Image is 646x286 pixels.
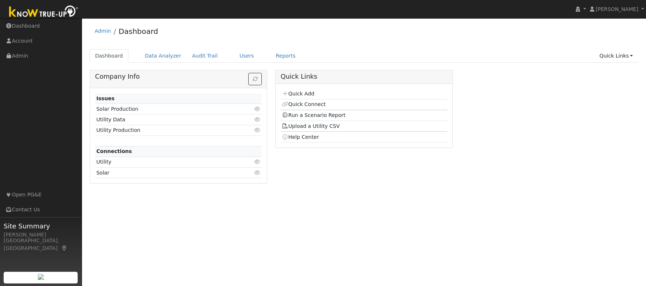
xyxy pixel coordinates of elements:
a: Quick Add [282,91,314,97]
a: Quick Connect [282,101,326,107]
i: Click to view [254,170,261,175]
a: Audit Trail [187,49,223,63]
a: Dashboard [118,27,158,36]
img: retrieve [38,274,44,280]
a: Admin [95,28,111,34]
i: Click to view [254,106,261,111]
a: Data Analyzer [139,49,187,63]
i: Click to view [254,117,261,122]
a: Quick Links [594,49,638,63]
td: Solar Production [95,104,235,114]
h5: Company Info [95,73,262,81]
div: [PERSON_NAME] [4,231,78,239]
td: Utility Data [95,114,235,125]
span: [PERSON_NAME] [596,6,638,12]
div: [GEOGRAPHIC_DATA], [GEOGRAPHIC_DATA] [4,237,78,252]
td: Utility Production [95,125,235,136]
a: Map [61,245,68,251]
a: Run a Scenario Report [282,112,346,118]
a: Users [234,49,260,63]
strong: Issues [96,95,114,101]
i: Click to view [254,128,261,133]
img: Know True-Up [5,4,82,20]
a: Upload a Utility CSV [282,123,340,129]
td: Utility [95,157,235,167]
i: Click to view [254,159,261,164]
a: Dashboard [90,49,129,63]
td: Solar [95,168,235,178]
a: Help Center [282,134,319,140]
a: Reports [271,49,301,63]
span: Site Summary [4,221,78,231]
strong: Connections [96,148,132,154]
h5: Quick Links [281,73,448,81]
